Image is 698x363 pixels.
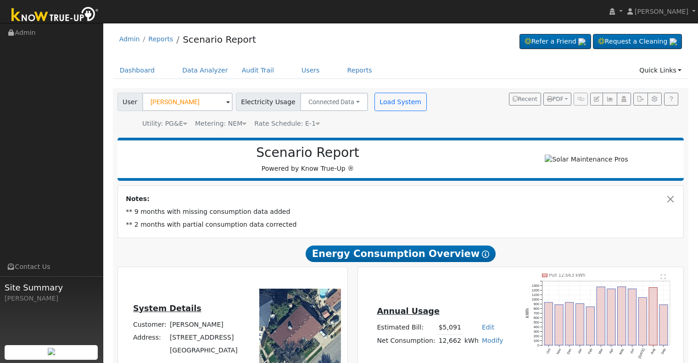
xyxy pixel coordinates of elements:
[124,206,677,218] td: ** 9 months with missing consumption data added
[117,93,143,111] span: User
[126,195,150,202] strong: Notes:
[617,93,631,106] button: Login As
[236,93,301,111] span: Electricity Usage
[377,307,439,316] u: Annual Usage
[587,348,593,355] text: Feb
[597,287,605,345] rect: onclick=""
[661,348,667,355] text: Sep
[142,119,187,128] div: Utility: PG&E
[295,62,327,79] a: Users
[649,287,658,345] rect: onclick=""
[127,145,489,161] h2: Scenario Report
[534,311,539,315] text: 700
[609,347,614,354] text: Apr
[576,303,584,345] rect: onclick=""
[586,307,595,345] rect: onclick=""
[630,348,636,355] text: Jun
[534,302,539,306] text: 900
[666,194,676,204] button: Close
[122,145,494,173] div: Powered by Know True-Up ®
[577,348,583,355] text: Jan
[131,318,168,331] td: Customer:
[565,302,574,345] rect: onclick=""
[639,297,647,345] rect: onclick=""
[375,334,437,347] td: Net Consumption:
[254,120,320,127] span: Alias: HE1
[235,62,281,79] a: Audit Trail
[119,35,140,43] a: Admin
[131,331,168,344] td: Address:
[306,246,496,262] span: Energy Consumption Overview
[603,93,617,106] button: Multi-Series Graph
[525,308,530,318] text: kWh
[195,119,246,128] div: Metering: NEM
[661,274,666,279] text: 
[375,321,437,335] td: Estimated Bill:
[534,339,539,343] text: 100
[374,93,427,111] button: Load System
[598,347,604,355] text: Mar
[628,289,637,345] rect: onclick=""
[638,348,646,359] text: [DATE]
[509,93,541,106] button: Recent
[482,337,503,344] a: Modify
[632,62,688,79] a: Quick Links
[124,218,677,231] td: ** 2 months with partial consumption data corrected
[7,5,103,26] img: Know True-Up
[5,294,98,303] div: [PERSON_NAME]
[608,289,616,345] rect: onclick=""
[142,93,233,111] input: Select a User
[555,305,563,345] rect: onclick=""
[590,93,603,106] button: Edit User
[660,305,668,345] rect: onclick=""
[549,273,586,278] text: Pull 12,663 kWh
[534,334,539,338] text: 200
[437,334,463,347] td: 12,662
[148,35,173,43] a: Reports
[547,96,564,102] span: PDF
[534,307,539,311] text: 800
[593,34,682,50] a: Request a Cleaning
[544,302,553,345] rect: onclick=""
[5,281,98,294] span: Site Summary
[537,343,539,347] text: 0
[482,251,489,258] i: Show Help
[168,318,239,331] td: [PERSON_NAME]
[463,334,480,347] td: kWh
[566,347,573,355] text: Dec
[664,93,678,106] a: Help Link
[437,321,463,335] td: $5,091
[532,283,539,287] text: 1300
[532,297,539,302] text: 1000
[168,331,239,344] td: [STREET_ADDRESS]
[648,93,662,106] button: Settings
[341,62,379,79] a: Reports
[534,329,539,334] text: 300
[133,304,201,313] u: System Details
[175,62,235,79] a: Data Analyzer
[543,93,571,106] button: PDF
[113,62,162,79] a: Dashboard
[519,34,591,50] a: Refer a Friend
[633,93,648,106] button: Export Interval Data
[670,38,677,45] img: retrieve
[578,38,586,45] img: retrieve
[532,288,539,292] text: 1200
[300,93,368,111] button: Connected Data
[635,8,688,15] span: [PERSON_NAME]
[532,293,539,297] text: 1100
[183,34,256,45] a: Scenario Report
[534,320,539,324] text: 500
[482,324,494,331] a: Edit
[619,347,625,355] text: May
[650,348,657,355] text: Aug
[545,155,628,164] img: Solar Maintenance Pros
[546,348,552,354] text: Oct
[534,316,539,320] text: 600
[48,348,55,355] img: retrieve
[534,325,539,329] text: 400
[618,286,626,345] rect: onclick=""
[556,347,562,355] text: Nov
[168,344,239,357] td: [GEOGRAPHIC_DATA]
